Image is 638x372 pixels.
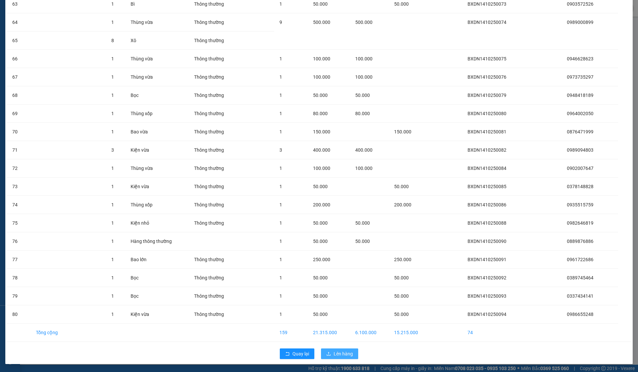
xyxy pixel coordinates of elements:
span: 1 [111,202,114,207]
td: Xô [125,32,188,50]
td: 76 [7,232,31,251]
span: upload [326,351,331,357]
td: 21.315.000 [308,324,350,342]
td: 78 [7,269,31,287]
span: 1 [111,93,114,98]
td: Bọc [125,86,188,105]
td: 71 [7,141,31,159]
td: Hàng thông thường [125,232,188,251]
span: BXDN1410250086 [468,202,506,207]
span: 1 [111,293,114,299]
span: 100.000 [355,56,372,61]
span: 200.000 [394,202,411,207]
span: 1 [111,312,114,317]
td: Thông thường [189,196,238,214]
span: 500.000 [355,20,372,25]
span: 50.000 [394,184,409,189]
td: 64 [7,13,31,32]
span: 1 [111,20,114,25]
span: 0935515759 [567,202,593,207]
span: BXDN1410250085 [468,184,506,189]
span: 1 [279,93,282,98]
span: 150.000 [394,129,411,134]
span: 200.000 [313,202,330,207]
span: 250.000 [394,257,411,262]
span: 1 [111,56,114,61]
span: BXDN1410250073 [468,1,506,7]
td: Thông thường [189,251,238,269]
span: 0902007647 [567,166,593,171]
td: 67 [7,68,31,86]
span: 50.000 [355,220,370,226]
span: BXDN1410250076 [468,74,506,80]
span: 50.000 [355,239,370,244]
span: 1 [111,166,114,171]
span: 1 [279,1,282,7]
td: Thông thường [189,269,238,287]
span: 50.000 [313,184,328,189]
span: BXDN1410250092 [468,275,506,280]
span: 80.000 [355,111,370,116]
span: 1 [279,293,282,299]
span: 50.000 [313,1,328,7]
span: BXDN1410250093 [468,293,506,299]
td: Kiện vừa [125,178,188,196]
span: 0964002050 [567,111,593,116]
td: 72 [7,159,31,178]
span: Lên hàng [334,350,353,357]
span: 0889876886 [567,239,593,244]
td: Thông thường [189,50,238,68]
span: 0389745464 [567,275,593,280]
td: 66 [7,50,31,68]
span: 100.000 [355,166,372,171]
td: 79 [7,287,31,305]
span: 1 [111,184,114,189]
td: 159 [274,324,308,342]
span: 500.000 [313,20,330,25]
span: 100.000 [355,74,372,80]
td: 74 [462,324,523,342]
span: 1 [111,220,114,226]
td: Tổng cộng [31,324,106,342]
span: 9 [279,20,282,25]
td: Thùng vừa [125,50,188,68]
button: uploadLên hàng [321,348,358,359]
span: BXDN1410250075 [468,56,506,61]
td: 70 [7,123,31,141]
span: 50.000 [394,293,409,299]
span: 1 [279,275,282,280]
span: BXDN1410250079 [468,93,506,98]
td: Thông thường [189,32,238,50]
span: 50.000 [313,220,328,226]
td: Thông thường [189,13,238,32]
td: 69 [7,105,31,123]
span: 1 [279,74,282,80]
td: Thùng vừa [125,159,188,178]
span: 100.000 [313,166,330,171]
td: 74 [7,196,31,214]
span: 50.000 [394,275,409,280]
span: 50.000 [313,312,328,317]
span: 1 [279,239,282,244]
td: 68 [7,86,31,105]
span: BXDN1410250090 [468,239,506,244]
td: 6.100.000 [350,324,389,342]
span: 100.000 [313,74,330,80]
span: BXDN1410250081 [468,129,506,134]
span: 1 [279,312,282,317]
span: BXDN1410250074 [468,20,506,25]
span: 0337434141 [567,293,593,299]
td: Thùng xốp [125,105,188,123]
td: 15.215.000 [389,324,431,342]
span: 0946628623 [567,56,593,61]
span: 50.000 [394,312,409,317]
span: 1 [279,166,282,171]
span: 250.000 [313,257,330,262]
td: Bao vừa [125,123,188,141]
td: Thông thường [189,141,238,159]
span: 0982646819 [567,220,593,226]
span: BXDN1410250088 [468,220,506,226]
span: 1 [111,74,114,80]
span: 1 [279,257,282,262]
span: 1 [111,239,114,244]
